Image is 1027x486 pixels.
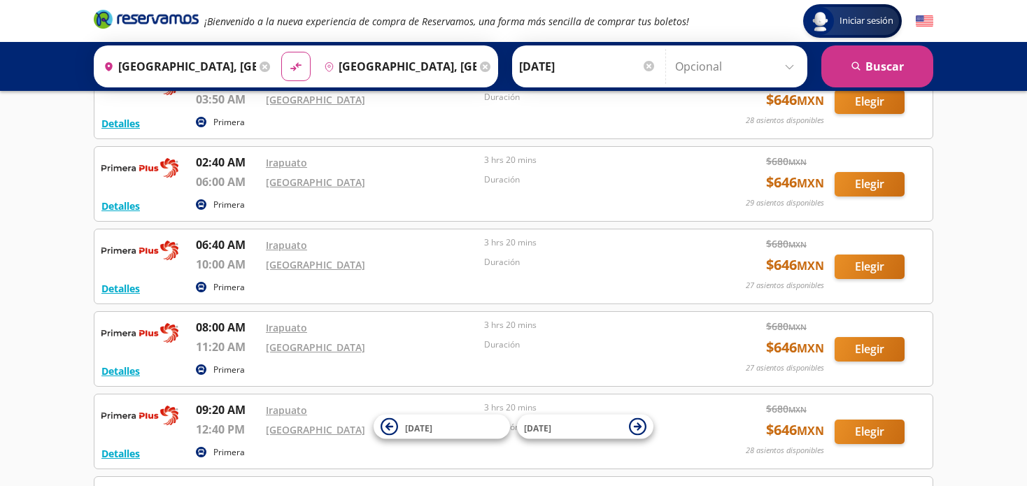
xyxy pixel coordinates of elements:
p: 09:20 AM [196,401,259,418]
a: [GEOGRAPHIC_DATA] [266,258,365,271]
span: $ 680 [766,154,807,169]
img: RESERVAMOS [101,319,178,347]
button: Elegir [835,420,905,444]
small: MXN [788,239,807,250]
p: 3 hrs 20 mins [484,401,695,414]
span: $ 646 [766,337,824,358]
em: ¡Bienvenido a la nueva experiencia de compra de Reservamos, una forma más sencilla de comprar tus... [204,15,689,28]
a: Irapuato [266,156,307,169]
button: [DATE] [517,415,653,439]
p: 27 asientos disponibles [746,362,824,374]
p: 3 hrs 20 mins [484,236,695,249]
span: $ 646 [766,255,824,276]
a: Irapuato [266,403,307,417]
small: MXN [797,258,824,273]
p: 27 asientos disponibles [746,280,824,292]
p: Primera [213,199,245,211]
button: Elegir [835,90,905,114]
p: 12:40 PM [196,421,259,438]
small: MXN [788,157,807,167]
button: Detalles [101,281,140,296]
p: 03:50 AM [196,91,259,108]
button: Elegir [835,337,905,362]
small: MXN [797,176,824,191]
button: Detalles [101,364,140,378]
a: Irapuato [266,238,307,252]
p: 28 asientos disponibles [746,115,824,127]
button: Elegir [835,255,905,279]
button: Detalles [101,446,140,461]
img: RESERVAMOS [101,236,178,264]
span: $ 646 [766,420,824,441]
span: [DATE] [405,422,432,434]
span: $ 680 [766,401,807,416]
a: [GEOGRAPHIC_DATA] [266,341,365,354]
p: Duración [484,256,695,269]
p: 29 asientos disponibles [746,197,824,209]
p: Primera [213,116,245,129]
span: [DATE] [524,422,551,434]
span: $ 680 [766,236,807,251]
input: Elegir Fecha [519,49,656,84]
p: Primera [213,364,245,376]
small: MXN [788,404,807,415]
p: 3 hrs 20 mins [484,319,695,331]
p: Duración [484,91,695,103]
img: RESERVAMOS [101,154,178,182]
p: 3 hrs 20 mins [484,154,695,166]
p: 11:20 AM [196,338,259,355]
p: Primera [213,446,245,459]
img: RESERVAMOS [101,401,178,429]
p: Duración [484,338,695,351]
a: [GEOGRAPHIC_DATA] [266,93,365,106]
button: English [916,13,933,30]
p: Duración [484,173,695,186]
p: 02:40 AM [196,154,259,171]
i: Brand Logo [94,8,199,29]
a: [GEOGRAPHIC_DATA] [266,423,365,436]
p: 08:00 AM [196,319,259,336]
a: [GEOGRAPHIC_DATA] [266,176,365,189]
a: Brand Logo [94,8,199,34]
a: Irapuato [266,321,307,334]
p: 06:00 AM [196,173,259,190]
small: MXN [797,93,824,108]
button: Detalles [101,199,140,213]
p: 06:40 AM [196,236,259,253]
input: Buscar Origen [98,49,256,84]
button: Buscar [821,45,933,87]
span: $ 680 [766,319,807,334]
input: Buscar Destino [318,49,476,84]
span: Iniciar sesión [834,14,899,28]
small: MXN [797,341,824,356]
input: Opcional [675,49,800,84]
span: $ 646 [766,90,824,110]
span: $ 646 [766,172,824,193]
button: [DATE] [374,415,510,439]
button: Detalles [101,116,140,131]
small: MXN [797,423,824,438]
button: Elegir [835,172,905,196]
p: 10:00 AM [196,256,259,273]
p: 28 asientos disponibles [746,445,824,457]
small: MXN [788,322,807,332]
p: Primera [213,281,245,294]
